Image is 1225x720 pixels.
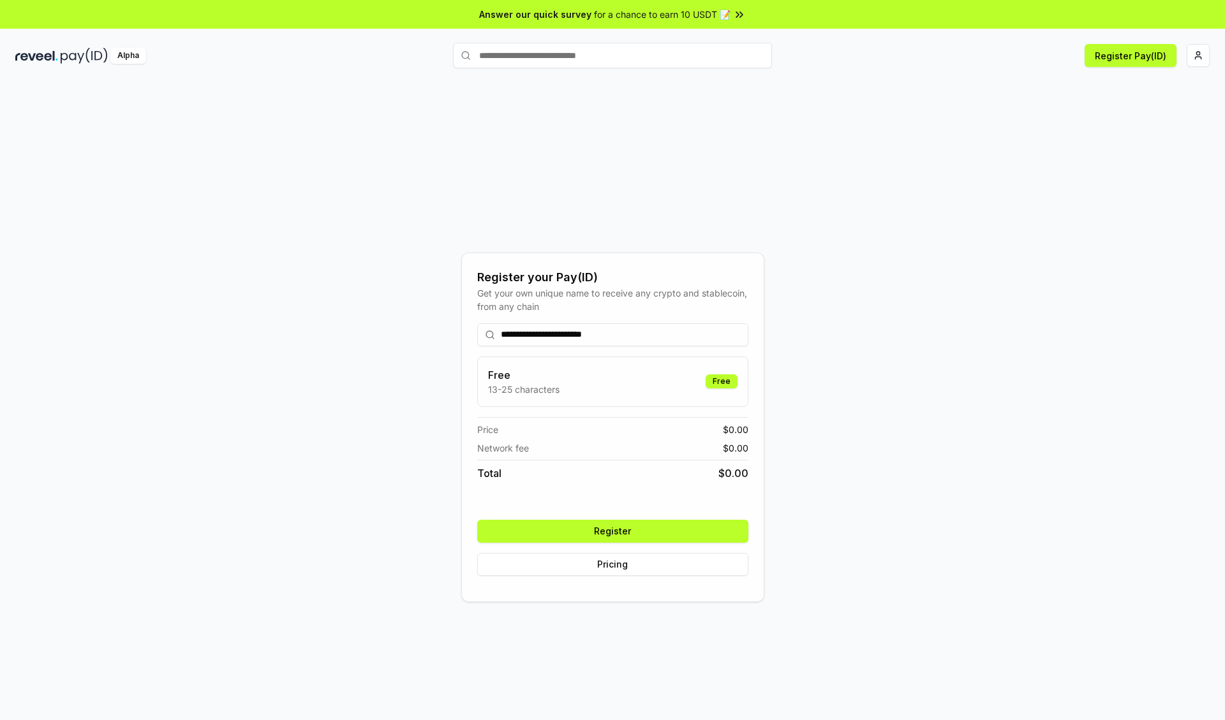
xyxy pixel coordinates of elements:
[477,423,498,436] span: Price
[718,466,748,481] span: $ 0.00
[706,374,738,388] div: Free
[479,8,591,21] span: Answer our quick survey
[477,466,501,481] span: Total
[61,48,108,64] img: pay_id
[15,48,58,64] img: reveel_dark
[723,423,748,436] span: $ 0.00
[723,441,748,455] span: $ 0.00
[477,268,748,286] div: Register your Pay(ID)
[477,441,529,455] span: Network fee
[477,520,748,543] button: Register
[594,8,731,21] span: for a chance to earn 10 USDT 📝
[477,553,748,576] button: Pricing
[488,367,560,383] h3: Free
[110,48,146,64] div: Alpha
[1085,44,1177,67] button: Register Pay(ID)
[488,383,560,396] p: 13-25 characters
[477,286,748,313] div: Get your own unique name to receive any crypto and stablecoin, from any chain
